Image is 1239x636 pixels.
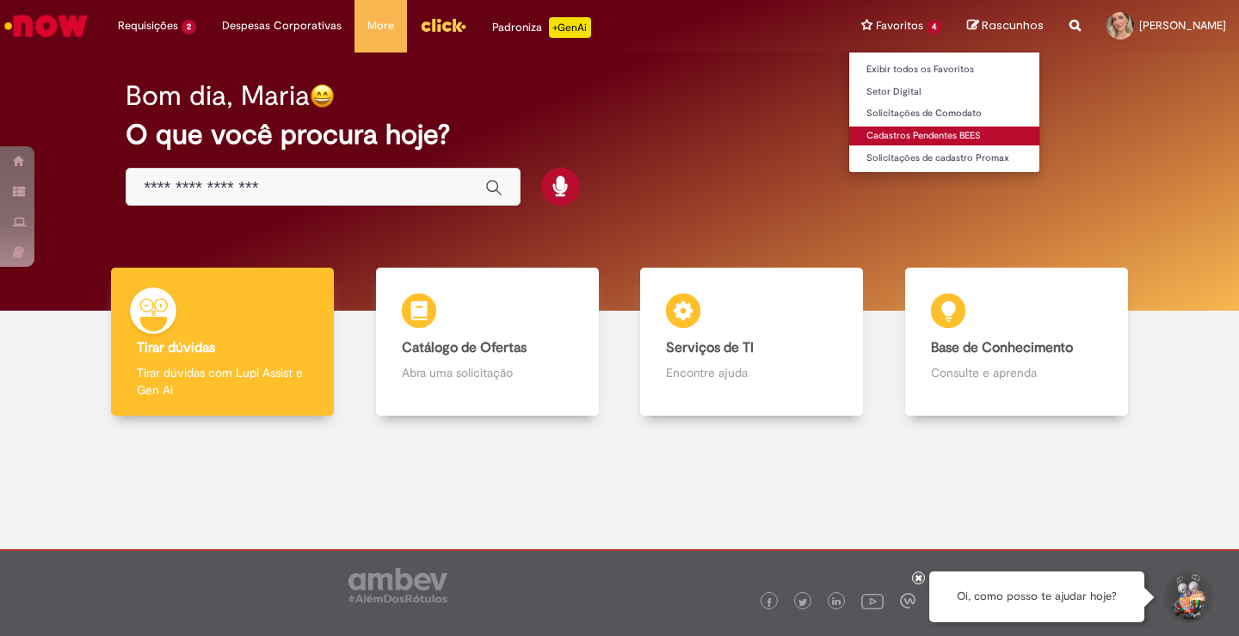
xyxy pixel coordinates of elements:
[222,17,342,34] span: Despesas Corporativas
[849,104,1039,123] a: Solicitações de Comodato
[849,149,1039,168] a: Solicitações de cadastro Promax
[492,17,591,38] div: Padroniza
[402,364,573,381] p: Abra uma solicitação
[666,364,837,381] p: Encontre ajuda
[355,268,620,417] a: Catálogo de Ofertas Abra uma solicitação
[861,590,884,612] img: logo_footer_youtube.png
[849,83,1039,102] a: Setor Digital
[1162,571,1213,623] button: Iniciar Conversa de Suporte
[798,598,807,607] img: logo_footer_twitter.png
[982,17,1044,34] span: Rascunhos
[832,597,841,608] img: logo_footer_linkedin.png
[931,339,1073,356] b: Base de Conhecimento
[137,339,215,356] b: Tirar dúvidas
[1139,18,1226,33] span: [PERSON_NAME]
[182,20,196,34] span: 2
[367,17,394,34] span: More
[118,17,178,34] span: Requisições
[876,17,923,34] span: Favoritos
[848,52,1040,173] ul: Favoritos
[885,268,1150,417] a: Base de Conhecimento Consulte e aprenda
[967,18,1044,34] a: Rascunhos
[849,127,1039,145] a: Cadastros Pendentes BEES
[619,268,885,417] a: Serviços de TI Encontre ajuda
[927,20,941,34] span: 4
[90,268,355,417] a: Tirar dúvidas Tirar dúvidas com Lupi Assist e Gen Ai
[849,60,1039,79] a: Exibir todos os Favoritos
[549,17,591,38] p: +GenAi
[900,593,915,608] img: logo_footer_workplace.png
[402,339,527,356] b: Catálogo de Ofertas
[929,571,1144,622] div: Oi, como posso te ajudar hoje?
[931,364,1102,381] p: Consulte e aprenda
[2,9,90,43] img: ServiceNow
[126,120,1113,150] h2: O que você procura hoje?
[666,339,754,356] b: Serviços de TI
[420,12,466,38] img: click_logo_yellow_360x200.png
[126,81,310,111] h2: Bom dia, Maria
[765,598,774,607] img: logo_footer_facebook.png
[348,568,447,602] img: logo_footer_ambev_rotulo_gray.png
[137,364,308,398] p: Tirar dúvidas com Lupi Assist e Gen Ai
[310,83,335,108] img: happy-face.png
